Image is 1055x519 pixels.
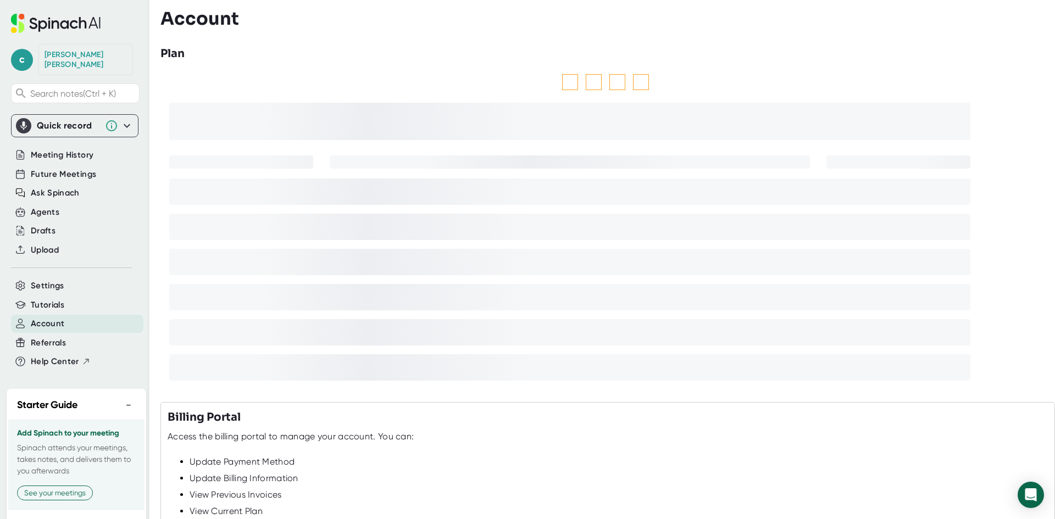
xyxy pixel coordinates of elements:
button: Help Center [31,355,91,368]
button: Meeting History [31,149,93,161]
h3: Billing Portal [168,409,241,426]
div: Quick record [37,120,99,131]
span: Help Center [31,355,79,368]
button: Referrals [31,337,66,349]
span: Search notes (Ctrl + K) [30,88,136,99]
button: Ask Spinach [31,187,80,199]
div: Update Billing Information [190,473,1048,484]
p: Spinach attends your meetings, takes notes, and delivers them to you afterwards [17,442,136,477]
h3: Add Spinach to your meeting [17,429,136,438]
button: − [121,397,136,413]
button: Settings [31,280,64,292]
button: Drafts [31,225,55,237]
button: Tutorials [31,299,64,311]
span: c [11,49,33,71]
div: Carter Rutter [45,50,127,69]
button: See your meetings [17,485,93,500]
div: View Previous Invoices [190,489,1048,500]
div: Quick record [16,115,134,137]
h2: Starter Guide [17,398,77,412]
h3: Account [160,8,239,29]
div: View Current Plan [190,506,1048,517]
div: Update Payment Method [190,456,1048,467]
button: Future Meetings [31,168,96,181]
h3: Plan [160,46,185,62]
button: Agents [31,206,59,219]
button: Upload [31,244,59,256]
div: Access the billing portal to manage your account. You can: [168,431,414,442]
button: Account [31,317,64,330]
div: Open Intercom Messenger [1018,482,1044,508]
